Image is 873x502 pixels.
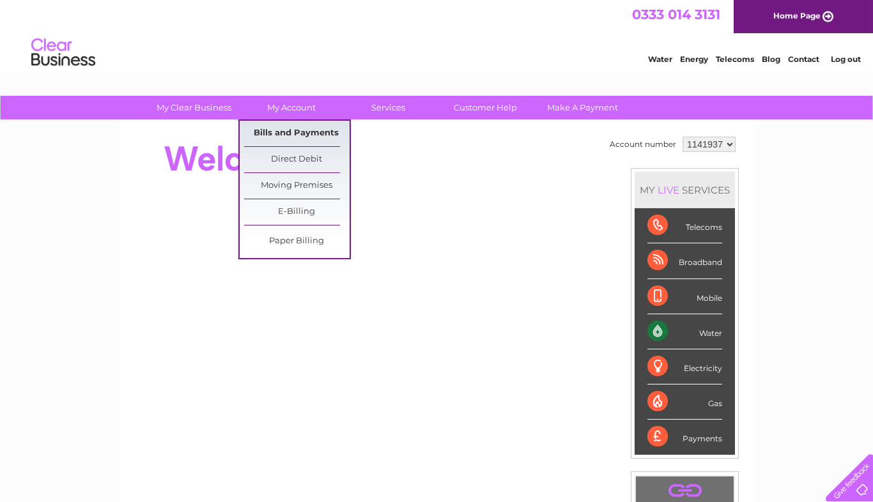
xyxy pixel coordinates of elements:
a: Direct Debit [244,147,350,172]
a: My Account [239,96,344,119]
div: MY SERVICES [635,172,735,208]
a: My Clear Business [142,96,247,119]
div: Clear Business is a trading name of Verastar Limited (registered in [GEOGRAPHIC_DATA] No. 3667643... [135,7,739,62]
div: Gas [647,384,722,420]
div: Payments [647,420,722,454]
a: 0333 014 3131 [632,6,720,22]
td: Account number [606,133,679,155]
a: Log out [831,54,861,64]
div: Electricity [647,349,722,384]
a: Contact [788,54,819,64]
a: Water [648,54,672,64]
div: Broadband [647,243,722,278]
a: Blog [762,54,780,64]
a: Moving Premises [244,173,350,199]
div: Mobile [647,279,722,314]
a: Customer Help [433,96,539,119]
div: Water [647,314,722,349]
a: Paper Billing [244,229,350,254]
div: LIVE [655,184,682,196]
a: Bills and Payments [244,121,350,146]
a: . [639,480,730,502]
img: logo.png [31,33,96,72]
a: E-Billing [244,199,350,225]
a: Energy [680,54,708,64]
a: Services [336,96,442,119]
div: Telecoms [647,208,722,243]
a: Telecoms [716,54,754,64]
a: Make A Payment [530,96,636,119]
